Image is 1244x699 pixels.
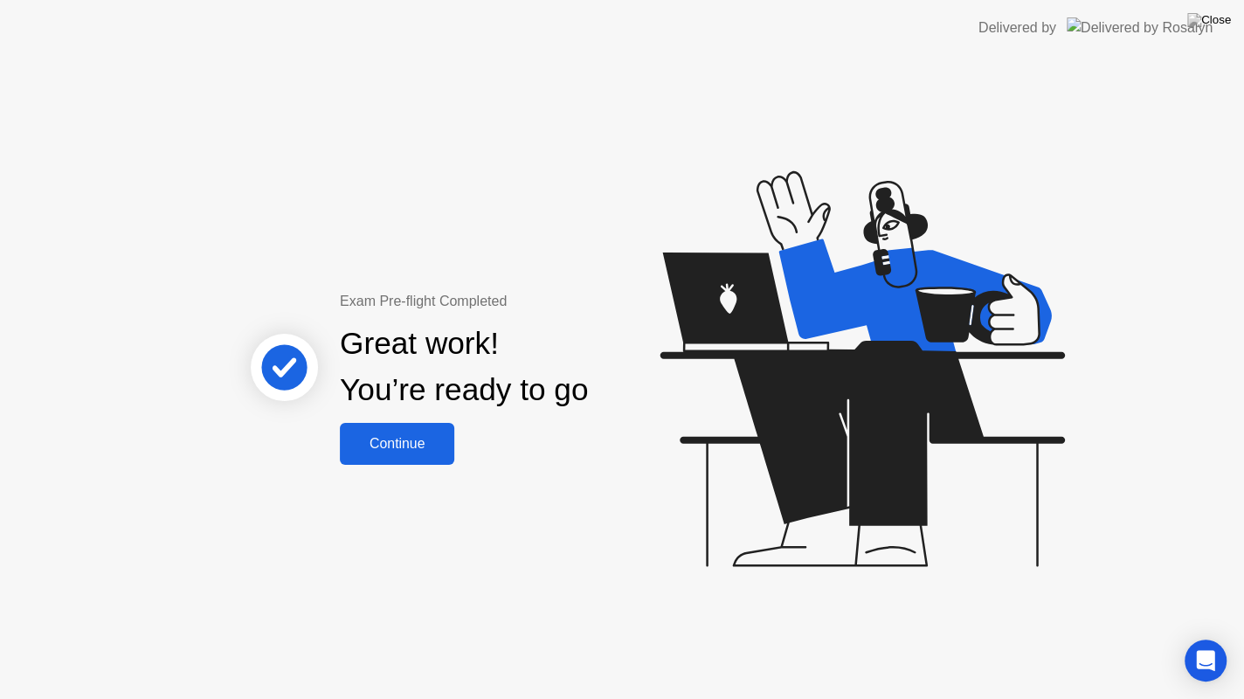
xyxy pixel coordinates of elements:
[345,436,449,452] div: Continue
[340,291,701,312] div: Exam Pre-flight Completed
[1067,17,1213,38] img: Delivered by Rosalyn
[340,423,454,465] button: Continue
[340,321,588,413] div: Great work! You’re ready to go
[978,17,1056,38] div: Delivered by
[1187,13,1231,27] img: Close
[1185,640,1227,682] div: Open Intercom Messenger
